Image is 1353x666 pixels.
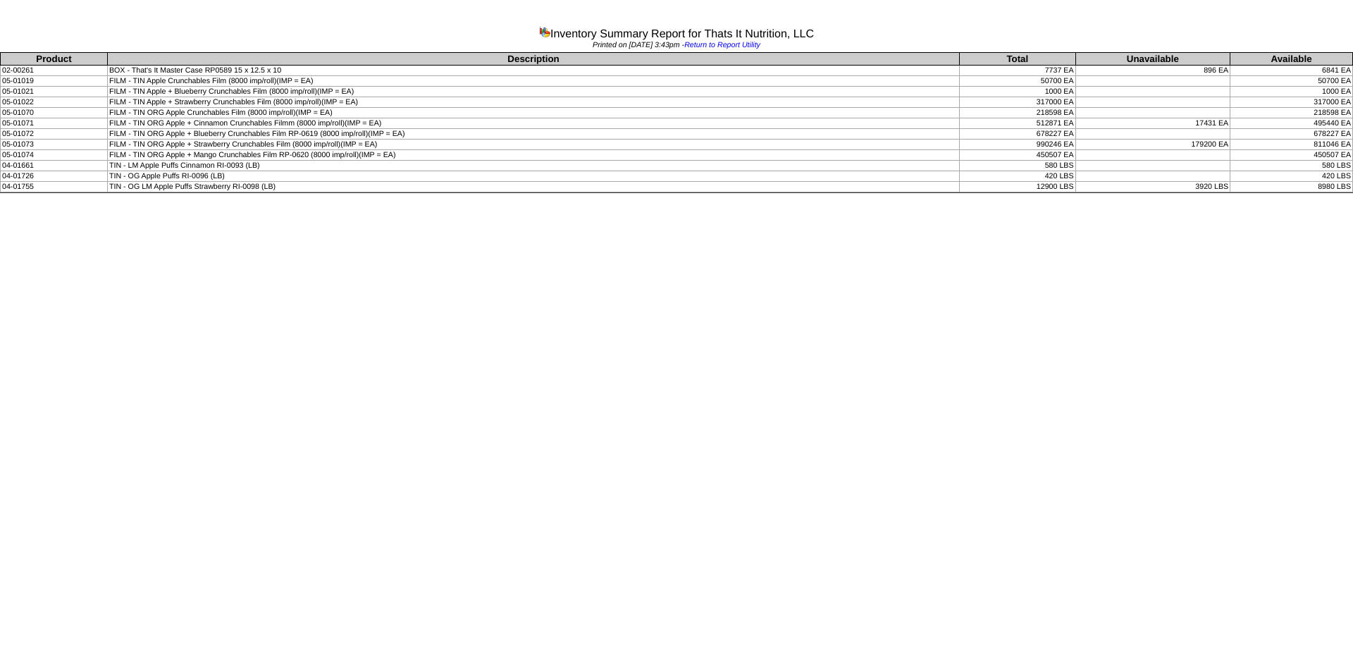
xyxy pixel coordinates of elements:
[960,140,1075,150] td: 990246 EA
[960,150,1075,161] td: 450507 EA
[107,87,959,97] td: FILM - TIN Apple + Blueberry Crunchables Film (8000 imp/roll)(IMP = EA)
[107,161,959,171] td: TIN - LM Apple Puffs Cinnamon RI-0093 (LB)
[1,97,108,108] td: 05-01022
[960,76,1075,87] td: 50700 EA
[960,182,1075,192] td: 12900 LBS
[107,108,959,118] td: FILM - TIN ORG Apple Crunchables Film (8000 imp/roll)(IMP = EA)
[539,26,550,37] img: graph.gif
[960,171,1075,182] td: 420 LBS
[960,87,1075,97] td: 1000 EA
[1230,129,1353,140] td: 678227 EA
[960,108,1075,118] td: 218598 EA
[107,53,959,66] th: Description
[107,66,959,76] td: BOX - That's It Master Case RP0589 15 x 12.5 x 10
[1,140,108,150] td: 05-01073
[107,182,959,192] td: TIN - OG LM Apple Puffs Strawberry RI-0098 (LB)
[107,150,959,161] td: FILM - TIN ORG Apple + Mango Crunchables Film RP-0620 (8000 imp/roll)(IMP = EA)
[1230,150,1353,161] td: 450507 EA
[107,171,959,182] td: TIN - OG Apple Puffs RI-0096 (LB)
[1075,118,1230,129] td: 17431 EA
[1,53,108,66] th: Product
[1230,171,1353,182] td: 420 LBS
[960,97,1075,108] td: 317000 EA
[1,87,108,97] td: 05-01021
[1,66,108,76] td: 02-00261
[1230,87,1353,97] td: 1000 EA
[107,140,959,150] td: FILM - TIN ORG Apple + Strawberry Crunchables Film (8000 imp/roll)(IMP = EA)
[1230,97,1353,108] td: 317000 EA
[1230,66,1353,76] td: 6841 EA
[107,129,959,140] td: FILM - TIN ORG Apple + Blueberry Crunchables Film RP-0619 (8000 imp/roll)(IMP = EA)
[1230,108,1353,118] td: 218598 EA
[960,161,1075,171] td: 580 LBS
[1,108,108,118] td: 05-01070
[1230,118,1353,129] td: 495440 EA
[960,53,1075,66] th: Total
[960,66,1075,76] td: 7737 EA
[107,76,959,87] td: FILM - TIN Apple Crunchables Film (8000 imp/roll)(IMP = EA)
[1230,53,1353,66] th: Available
[1075,66,1230,76] td: 896 EA
[960,129,1075,140] td: 678227 EA
[1,118,108,129] td: 05-01071
[1075,182,1230,192] td: 3920 LBS
[107,97,959,108] td: FILM - TIN Apple + Strawberry Crunchables Film (8000 imp/roll)(IMP = EA)
[1,76,108,87] td: 05-01019
[1,150,108,161] td: 05-01074
[1,161,108,171] td: 04-01661
[107,118,959,129] td: FILM - TIN ORG Apple + Cinnamon Crunchables Filmm (8000 imp/roll)(IMP = EA)
[684,41,760,49] a: Return to Report Utility
[1,182,108,192] td: 04-01755
[1230,161,1353,171] td: 580 LBS
[1,171,108,182] td: 04-01726
[1230,140,1353,150] td: 811046 EA
[1075,140,1230,150] td: 179200 EA
[1230,182,1353,192] td: 8980 LBS
[1230,76,1353,87] td: 50700 EA
[960,118,1075,129] td: 512871 EA
[1075,53,1230,66] th: Unavailable
[1,129,108,140] td: 05-01072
